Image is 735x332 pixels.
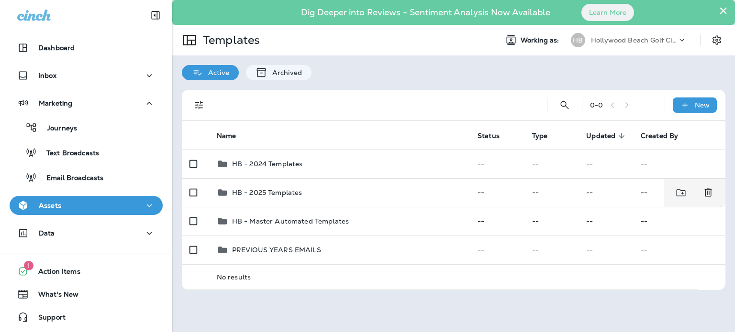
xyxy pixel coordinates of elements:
[671,183,691,203] button: Move to folder
[217,132,236,140] span: Name
[641,132,678,140] span: Created By
[524,178,579,207] td: --
[232,189,302,196] p: HB - 2025 Templates
[273,11,578,14] p: Dig Deeper into Reviews - Sentiment Analysis Now Available
[524,236,579,264] td: --
[532,132,548,140] span: Type
[39,99,72,107] p: Marketing
[532,131,560,140] span: Type
[524,207,579,236] td: --
[699,183,718,203] button: Delete
[478,131,512,140] span: Status
[39,229,55,237] p: Data
[695,101,710,109] p: New
[470,236,524,264] td: --
[524,150,579,178] td: --
[29,268,80,279] span: Action Items
[38,72,56,79] p: Inbox
[708,32,725,49] button: Settings
[633,178,698,207] td: --
[10,142,163,162] button: Text Broadcasts
[470,178,524,207] td: --
[719,3,728,18] button: Close
[641,131,690,140] span: Created By
[10,94,163,113] button: Marketing
[232,217,349,225] p: HB - Master Automated Templates
[189,96,209,115] button: Filters
[586,132,615,140] span: Updated
[209,264,698,289] td: No results
[10,118,163,138] button: Journeys
[232,160,303,168] p: HB - 2024 Templates
[571,33,585,47] div: HB
[10,262,163,281] button: 1Action Items
[29,290,78,302] span: What's New
[579,236,633,264] td: --
[579,150,633,178] td: --
[633,236,725,264] td: --
[38,44,75,52] p: Dashboard
[29,313,66,325] span: Support
[267,69,302,76] p: Archived
[142,6,169,25] button: Collapse Sidebar
[199,33,260,47] p: Templates
[37,174,103,183] p: Email Broadcasts
[470,207,524,236] td: --
[10,167,163,187] button: Email Broadcasts
[633,150,725,178] td: --
[579,207,633,236] td: --
[581,4,634,21] button: Learn More
[10,196,163,215] button: Assets
[10,224,163,243] button: Data
[37,149,99,158] p: Text Broadcasts
[591,36,677,44] p: Hollywood Beach Golf Club
[10,38,163,57] button: Dashboard
[555,96,574,115] button: Search Templates
[478,132,500,140] span: Status
[579,178,633,207] td: --
[39,202,61,209] p: Assets
[24,261,33,270] span: 1
[590,101,603,109] div: 0 - 0
[521,36,561,44] span: Working as:
[10,285,163,304] button: What's New
[633,207,725,236] td: --
[217,131,249,140] span: Name
[10,66,163,85] button: Inbox
[10,308,163,327] button: Support
[470,150,524,178] td: --
[232,246,321,254] p: PREVIOUS YEARS EMAILS
[586,131,628,140] span: Updated
[37,124,77,133] p: Journeys
[203,69,229,76] p: Active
